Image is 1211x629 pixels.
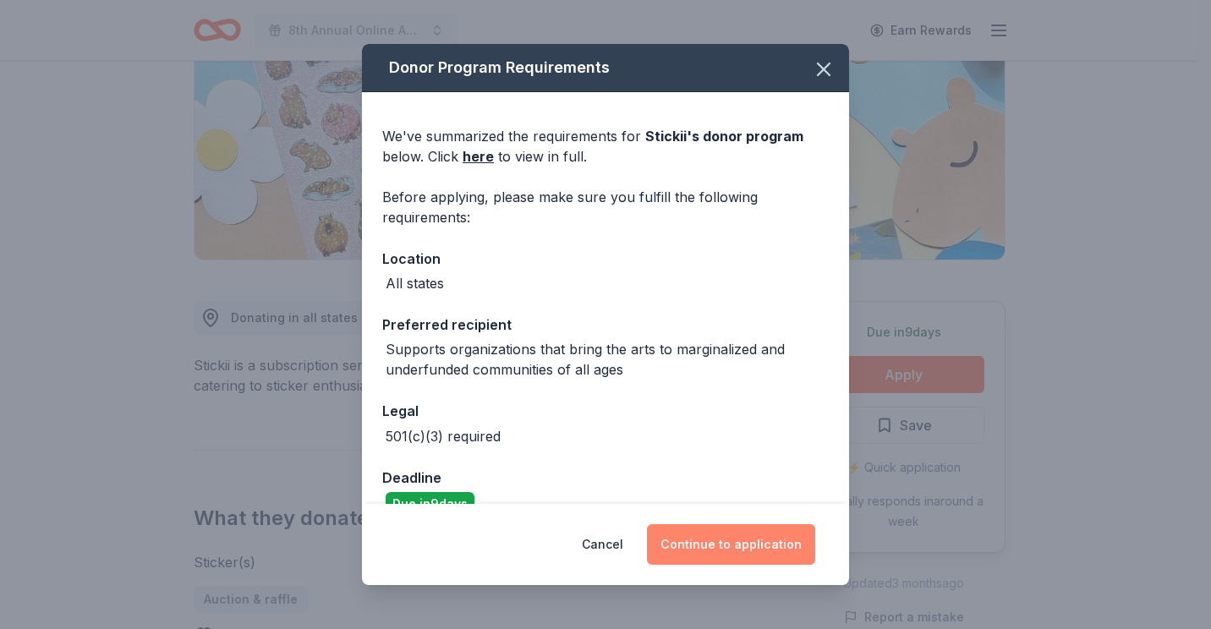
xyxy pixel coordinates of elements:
[582,524,623,565] button: Cancel
[645,128,803,145] span: Stickii 's donor program
[382,187,829,227] div: Before applying, please make sure you fulfill the following requirements:
[386,273,444,293] div: All states
[382,314,829,336] div: Preferred recipient
[382,126,829,167] div: We've summarized the requirements for below. Click to view in full.
[463,146,494,167] a: here
[382,467,829,489] div: Deadline
[386,339,829,380] div: Supports organizations that bring the arts to marginalized and underfunded communities of all ages
[382,400,829,422] div: Legal
[362,44,849,92] div: Donor Program Requirements
[386,426,501,446] div: 501(c)(3) required
[386,492,474,516] div: Due in 9 days
[647,524,815,565] button: Continue to application
[382,248,829,270] div: Location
